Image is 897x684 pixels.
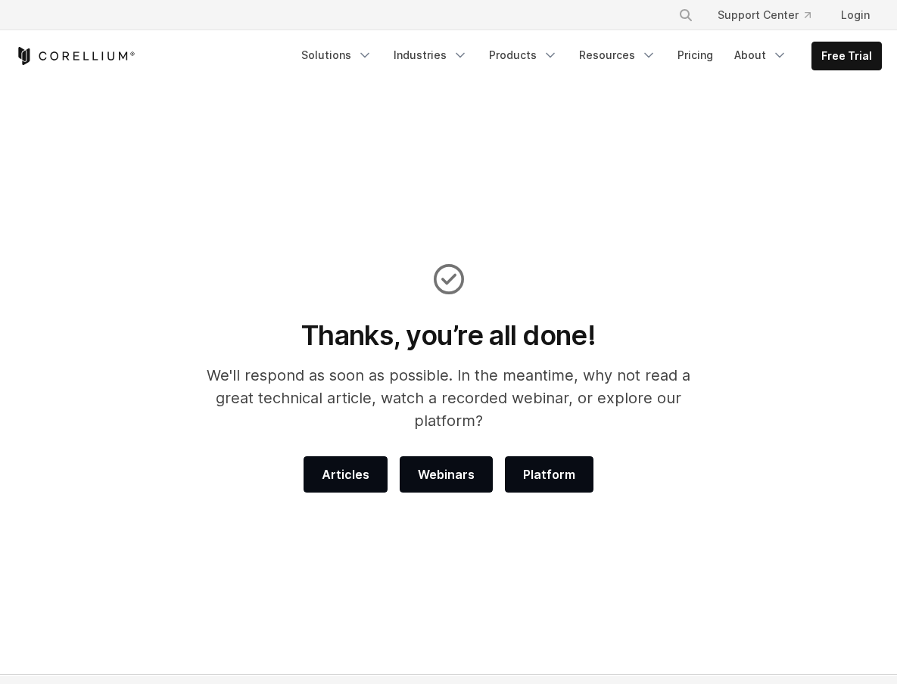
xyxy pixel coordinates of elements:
[505,456,593,493] a: Platform
[829,2,882,29] a: Login
[480,42,567,69] a: Products
[570,42,665,69] a: Resources
[292,42,382,69] a: Solutions
[672,2,699,29] button: Search
[400,456,493,493] a: Webinars
[202,364,695,432] p: We'll respond as soon as possible. In the meantime, why not read a great technical article, watch...
[523,465,575,483] span: Platform
[812,42,881,70] a: Free Trial
[15,47,135,65] a: Corellium Home
[725,42,796,69] a: About
[705,2,823,29] a: Support Center
[418,465,475,483] span: Webinars
[322,465,369,483] span: Articles
[385,42,477,69] a: Industries
[304,456,388,493] a: Articles
[660,2,882,29] div: Navigation Menu
[668,42,722,69] a: Pricing
[292,42,882,70] div: Navigation Menu
[202,319,695,352] h1: Thanks, you’re all done!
